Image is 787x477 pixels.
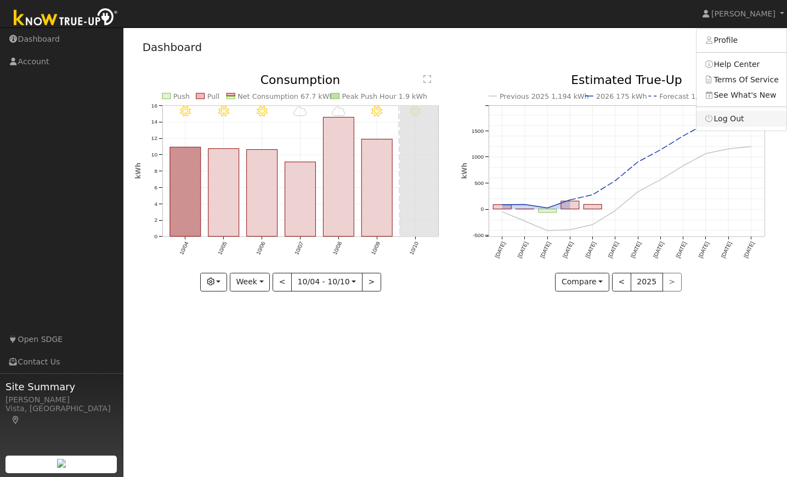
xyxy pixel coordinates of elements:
text: 500 [474,180,484,186]
button: > [362,273,381,291]
text: [DATE] [630,241,642,259]
text: 1500 [471,128,484,134]
a: Dashboard [143,41,202,54]
rect: onclick="" [285,162,316,237]
text: [DATE] [607,241,620,259]
text: 4 [154,201,157,207]
text: [DATE] [584,241,597,259]
i: 10/08 - Cloudy [332,106,346,117]
text: [DATE] [743,241,755,259]
text: Forecast 1,764 kWh [ +47.8% ] [659,92,771,100]
text: Previous 2025 1,194 kWh [500,92,589,100]
rect: onclick="" [361,139,392,237]
text: Pull [207,92,220,100]
text: 10/06 [255,241,267,256]
text: 0 [154,234,157,240]
circle: onclick="" [568,228,572,232]
i: 10/04 - Clear [180,106,191,117]
circle: onclick="" [500,203,504,207]
text: 10/05 [217,241,228,256]
rect: onclick="" [584,205,602,209]
i: 10/06 - MostlyClear [257,106,268,117]
text: 14 [151,119,157,125]
rect: onclick="" [170,147,201,237]
text: 10/04 [178,241,190,256]
text: Consumption [261,73,341,87]
circle: onclick="" [704,151,708,156]
rect: onclick="" [493,205,511,209]
text: Estimated True-Up [571,73,682,87]
text: 8 [154,168,157,174]
text: [DATE] [652,241,665,259]
div: [PERSON_NAME] [5,394,117,406]
text: 10/10 [409,241,420,256]
rect: onclick="" [561,201,579,210]
text: kWh [134,163,142,179]
text: Push [173,92,190,100]
rect: onclick="" [247,150,278,237]
button: Compare [555,273,609,291]
button: 10/04 - 10/10 [291,273,363,291]
circle: onclick="" [636,160,640,164]
button: < [273,273,292,291]
text: [DATE] [516,241,529,259]
circle: onclick="" [636,190,640,194]
text: 10/09 [370,241,382,256]
text: 0 [480,206,484,212]
text: -500 [473,233,484,239]
circle: onclick="" [591,193,595,197]
text: 6 [154,184,157,190]
text: [DATE] [698,241,710,259]
button: 2025 [631,273,663,291]
circle: onclick="" [545,206,550,210]
circle: onclick="" [591,223,595,227]
text: [DATE] [562,241,574,259]
button: Week [230,273,270,291]
div: Vista, [GEOGRAPHIC_DATA] [5,403,117,426]
text: 2 [154,217,157,223]
a: Map [11,416,21,424]
rect: onclick="" [208,149,239,237]
rect: onclick="" [323,117,354,237]
circle: onclick="" [523,219,527,223]
img: Know True-Up [8,6,123,31]
a: See What's New [697,87,786,103]
a: Profile [697,33,786,48]
button: < [612,273,631,291]
a: Terms Of Service [697,72,786,87]
text: 10/08 [332,241,343,256]
text: 10/07 [293,241,305,256]
circle: onclick="" [658,148,663,152]
text: [DATE] [720,241,733,259]
text: [DATE] [675,241,687,259]
span: [PERSON_NAME] [711,9,775,18]
text: [DATE] [494,241,506,259]
text:  [423,75,431,83]
circle: onclick="" [749,144,754,149]
text: Net Consumption 67.7 kWh [237,92,333,100]
circle: onclick="" [545,229,550,233]
a: Log Out [697,111,786,126]
text: 10 [151,152,157,158]
circle: onclick="" [681,134,686,138]
img: retrieve [57,459,66,468]
a: Help Center [697,57,786,72]
text: 12 [151,136,157,142]
circle: onclick="" [568,198,572,203]
i: 10/05 - Clear [218,106,229,117]
text: Peak Push Hour 1.9 kWh [342,92,428,100]
i: 10/09 - MostlyClear [372,106,383,117]
i: 10/07 - Cloudy [293,106,307,117]
text: kWh [461,163,468,179]
text: [DATE] [539,241,552,259]
circle: onclick="" [658,178,663,182]
span: Site Summary [5,379,117,394]
text: 2026 175 kWh [596,92,647,100]
circle: onclick="" [613,209,618,213]
text: 16 [151,103,157,109]
text: 1000 [471,154,484,160]
circle: onclick="" [726,147,731,151]
circle: onclick="" [500,210,504,214]
circle: onclick="" [681,164,686,168]
circle: onclick="" [613,179,618,183]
